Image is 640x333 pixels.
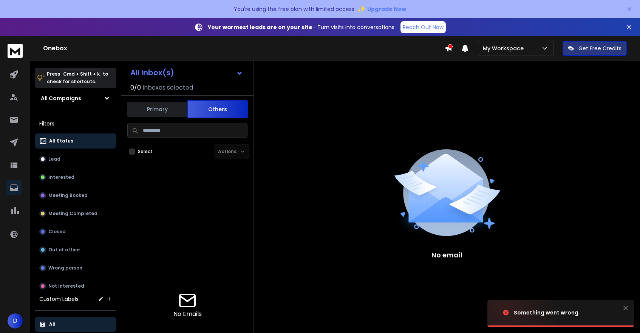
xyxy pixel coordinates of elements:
button: All Inbox(s) [124,65,249,80]
button: Closed [35,224,116,239]
h1: All Campaigns [41,94,81,102]
p: Press to check for shortcuts. [47,70,108,85]
p: Reach Out Now [403,23,444,31]
p: Meeting Completed [48,211,97,217]
p: – Turn visits into conversations [208,23,394,31]
p: Closed [48,229,66,235]
span: Cmd + Shift + k [62,70,101,78]
span: ✨ [357,4,366,14]
h1: All Inbox(s) [130,69,174,76]
p: Get Free Credits [578,45,621,52]
button: Get Free Credits [563,41,627,56]
button: Wrong person [35,260,116,276]
h3: Inboxes selected [142,83,193,92]
button: Lead [35,152,116,167]
button: D [8,313,23,328]
button: ✨Upgrade Now [357,2,406,17]
img: logo [8,44,23,58]
a: Reach Out Now [400,21,446,33]
span: Upgrade Now [367,5,406,13]
label: Select [138,149,153,155]
button: Not Interested [35,279,116,294]
p: All Status [49,138,73,144]
p: No email [431,250,462,260]
strong: Your warmest leads are on your site [208,23,312,31]
h3: Filters [35,118,116,129]
div: Something went wrong [514,309,578,316]
p: No Emails [173,310,202,319]
p: Out of office [48,247,80,253]
span: 0 / 0 [130,83,141,92]
p: Lead [48,156,60,162]
img: image [487,292,563,333]
button: Out of office [35,242,116,257]
p: Meeting Booked [48,192,88,198]
button: All Campaigns [35,91,116,106]
button: Interested [35,170,116,185]
button: Meeting Completed [35,206,116,221]
p: Interested [48,174,74,180]
p: Not Interested [48,283,84,289]
p: All [49,321,56,327]
button: All Status [35,133,116,149]
p: You're using the free plan with limited access [234,5,354,13]
h1: Onebox [43,44,445,53]
p: Wrong person [48,265,82,271]
button: Others [187,100,248,118]
button: Meeting Booked [35,188,116,203]
h3: Custom Labels [39,295,79,303]
button: All [35,317,116,332]
button: Primary [127,101,187,118]
p: My Workspace [483,45,527,52]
